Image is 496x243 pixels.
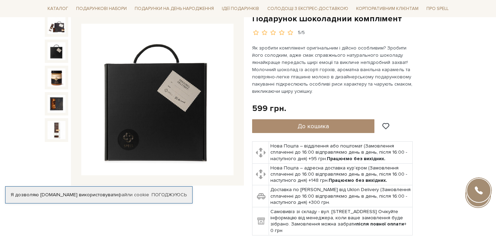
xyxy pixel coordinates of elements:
td: Доставка по [PERSON_NAME] від Uklon Delivery (Замовлення сплаченні до 16:00 відправляємо день в д... [269,185,413,207]
td: Нова Пошта – відділення або поштомат (Замовлення сплаченні до 16:00 відправляємо день в день, піс... [269,142,413,164]
div: 5/5 [298,30,305,36]
span: Подарункові набори [73,3,130,14]
img: Подарунок Шоколадний комплімент [81,24,234,176]
a: Солодощі з експрес-доставкою [265,3,351,14]
b: Працюємо без вихідних. [327,156,385,162]
h1: Подарунок Шоколадний комплімент [252,13,451,24]
span: Подарунки на День народження [132,3,217,14]
img: Подарунок Шоколадний комплімент [48,68,65,86]
span: Про Spell [424,3,451,14]
b: Працюємо без вихідних. [329,177,387,183]
img: Подарунок Шоколадний комплімент [48,95,65,113]
span: Каталог [45,3,71,14]
span: До кошика [298,122,329,130]
a: файли cookie [118,192,149,198]
button: До кошика [252,119,374,133]
p: Як зробити комплімент оригінальним і дійсно особливим? Зробити його солодким, адже смак справжньо... [252,44,414,95]
div: 599 грн. [252,103,286,114]
img: Подарунок Шоколадний комплімент [48,42,65,60]
span: Ідеї подарунків [219,3,262,14]
img: Подарунок Шоколадний комплімент [48,121,65,139]
td: Нова Пошта – адресна доставка кур'єром (Замовлення сплаченні до 16:00 відправляємо день в день, п... [269,163,413,185]
td: Самовивіз зі складу - вул. [STREET_ADDRESS] Очікуйте інформацію від менеджера, коли ваше замовлен... [269,207,413,235]
div: Я дозволяю [DOMAIN_NAME] використовувати [6,192,192,198]
b: після повної оплати [356,221,404,227]
a: Погоджуюсь [152,192,187,198]
img: Подарунок Шоколадний комплімент [48,16,65,34]
a: Корпоративним клієнтам [353,3,421,14]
